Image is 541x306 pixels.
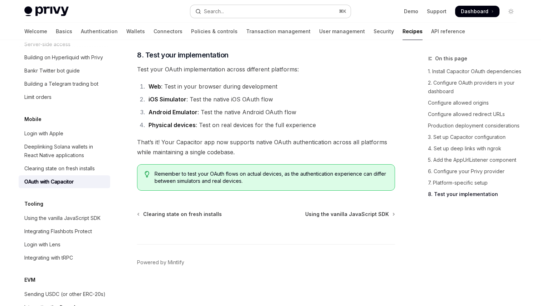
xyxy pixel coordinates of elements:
[19,127,110,140] a: Login with Apple
[428,109,522,120] a: Configure allowed redirect URLs
[24,200,43,208] h5: Tooling
[56,23,72,40] a: Basics
[305,211,394,218] a: Using the vanilla JavaScript SDK
[24,276,35,284] h5: EVM
[428,143,522,154] a: 4. Set up deep links with ngrok
[190,5,351,18] button: Open search
[24,6,69,16] img: light logo
[143,211,222,218] span: Clearing state on fresh installs
[24,23,47,40] a: Welcome
[81,23,118,40] a: Authentication
[137,64,395,74] span: Test your OAuth implementation across different platforms:
[137,259,184,266] a: Powered by Mintlify
[246,23,311,40] a: Transaction management
[319,23,365,40] a: User management
[305,211,389,218] span: Using the vanilla JavaScript SDK
[19,91,110,104] a: Limit orders
[137,137,395,157] span: That’s it! Your Capacitor app now supports native OAuth authentication across all platforms while...
[19,238,110,251] a: Login with Lens
[146,81,395,91] li: : Test in your browser during development
[428,97,522,109] a: Configure allowed origins
[461,8,488,15] span: Dashboard
[137,50,229,60] span: 8. Test your implementation
[19,64,110,77] a: Bankr Twitter bot guide
[427,8,447,15] a: Support
[24,66,80,75] div: Bankr Twitter bot guide
[24,290,106,299] div: Sending USDC (or other ERC-20s)
[19,225,110,238] a: Integrating Flashbots Protect
[19,175,110,188] a: OAuth with Capacitor
[24,53,103,62] div: Building on Hyperliquid with Privy
[428,177,522,189] a: 7. Platform-specific setup
[428,66,522,77] a: 1. Install Capacitor OAuth dependencies
[146,107,395,117] li: : Test the native Android OAuth flow
[19,51,110,64] a: Building on Hyperliquid with Privy
[148,121,196,129] strong: Physical devices
[24,115,42,124] h5: Mobile
[455,6,499,17] a: Dashboard
[146,94,395,104] li: : Test the native iOS OAuth flow
[428,120,522,131] a: Production deployment considerations
[148,96,186,103] strong: iOS Simulator
[435,54,467,63] span: On this page
[153,23,182,40] a: Connectors
[339,9,346,14] span: ⌘ K
[19,77,110,90] a: Building a Telegram trading bot
[126,23,145,40] a: Wallets
[19,251,110,264] a: Integrating with tRPC
[428,154,522,166] a: 5. Add the AppUrlListener component
[428,131,522,143] a: 3. Set up Capacitor configuration
[428,166,522,177] a: 6. Configure your Privy provider
[403,23,423,40] a: Recipes
[148,83,161,90] strong: Web
[148,109,198,116] strong: Android Emulator
[24,177,74,186] div: OAuth with Capacitor
[24,227,92,236] div: Integrating Flashbots Protect
[138,211,222,218] a: Clearing state on fresh installs
[24,142,106,160] div: Deeplinking Solana wallets in React Native applications
[24,214,101,222] div: Using the vanilla JavaScript SDK
[19,140,110,162] a: Deeplinking Solana wallets in React Native applications
[204,7,224,16] div: Search...
[24,93,52,101] div: Limit orders
[24,129,63,138] div: Login with Apple
[191,23,238,40] a: Policies & controls
[404,8,418,15] a: Demo
[19,212,110,225] a: Using the vanilla JavaScript SDK
[428,77,522,97] a: 2. Configure OAuth providers in your dashboard
[24,254,73,262] div: Integrating with tRPC
[145,171,150,177] svg: Tip
[431,23,465,40] a: API reference
[19,288,110,301] a: Sending USDC (or other ERC-20s)
[146,120,395,130] li: : Test on real devices for the full experience
[19,162,110,175] a: Clearing state on fresh installs
[374,23,394,40] a: Security
[24,240,60,249] div: Login with Lens
[428,189,522,200] a: 8. Test your implementation
[24,80,98,88] div: Building a Telegram trading bot
[24,164,95,173] div: Clearing state on fresh installs
[155,170,388,185] span: Remember to test your OAuth flows on actual devices, as the authentication experience can differ ...
[505,6,517,17] button: Toggle dark mode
